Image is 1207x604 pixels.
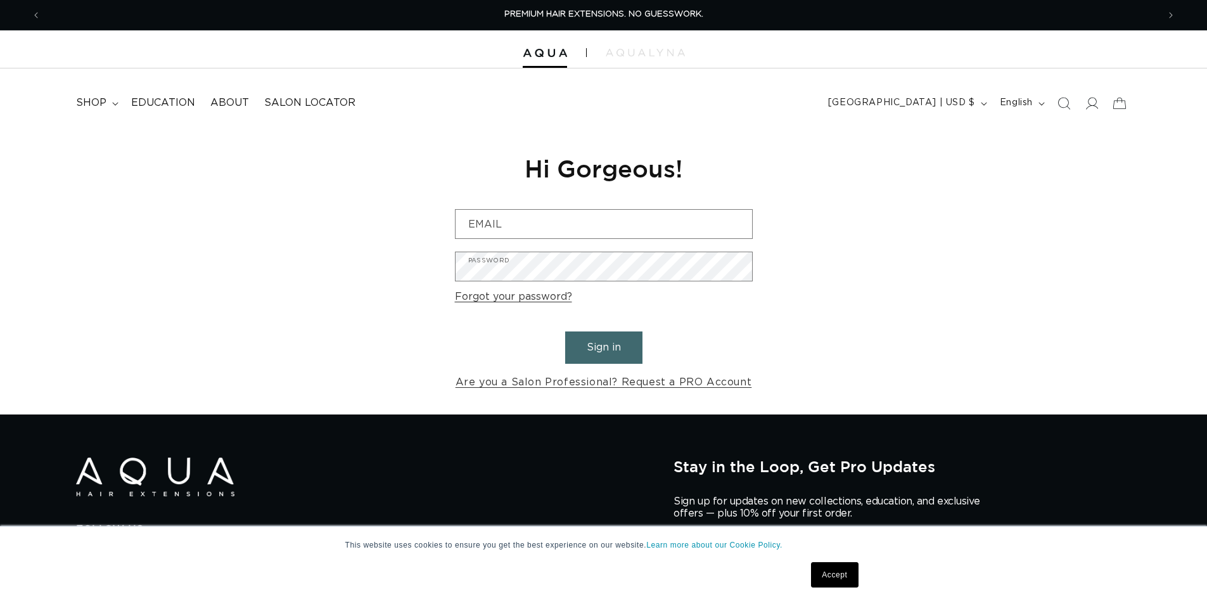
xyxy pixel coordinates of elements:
img: aqualyna.com [606,49,685,56]
a: Are you a Salon Professional? Request a PRO Account [456,373,752,392]
h1: Hi Gorgeous! [455,153,753,184]
img: Aqua Hair Extensions [76,458,234,496]
span: shop [76,96,106,110]
a: About [203,89,257,117]
span: [GEOGRAPHIC_DATA] | USD $ [828,96,975,110]
summary: shop [68,89,124,117]
p: This website uses cookies to ensure you get the best experience on our website. [345,539,862,551]
a: Learn more about our Cookie Policy. [646,541,782,549]
a: Forgot your password? [455,288,572,306]
button: Sign in [565,331,642,364]
button: [GEOGRAPHIC_DATA] | USD $ [821,91,992,115]
button: Next announcement [1157,3,1185,27]
span: Education [131,96,195,110]
a: Salon Locator [257,89,363,117]
img: Aqua Hair Extensions [523,49,567,58]
summary: Search [1050,89,1078,117]
input: Email [456,210,752,238]
h2: Follow Us [76,524,655,537]
p: Sign up for updates on new collections, education, and exclusive offers — plus 10% off your first... [674,496,990,520]
a: Education [124,89,203,117]
span: PREMIUM HAIR EXTENSIONS. NO GUESSWORK. [504,10,703,18]
button: Previous announcement [22,3,50,27]
span: About [210,96,249,110]
h2: Stay in the Loop, Get Pro Updates [674,458,1131,475]
a: Accept [811,562,858,588]
span: Salon Locator [264,96,355,110]
span: English [1000,96,1033,110]
button: English [992,91,1050,115]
